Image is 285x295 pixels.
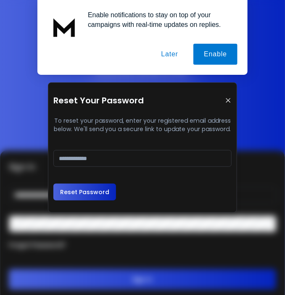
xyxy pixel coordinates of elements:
[150,44,188,65] button: Later
[53,184,116,200] button: Reset Password
[47,10,81,44] img: notification icon
[53,116,232,133] p: To reset your password, enter your registered email address below. We'll send you a secure link t...
[53,95,144,106] h1: Reset Your Password
[81,10,237,29] div: Enable notifications to stay on top of your campaigns with real-time updates on replies.
[193,44,237,65] button: Enable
